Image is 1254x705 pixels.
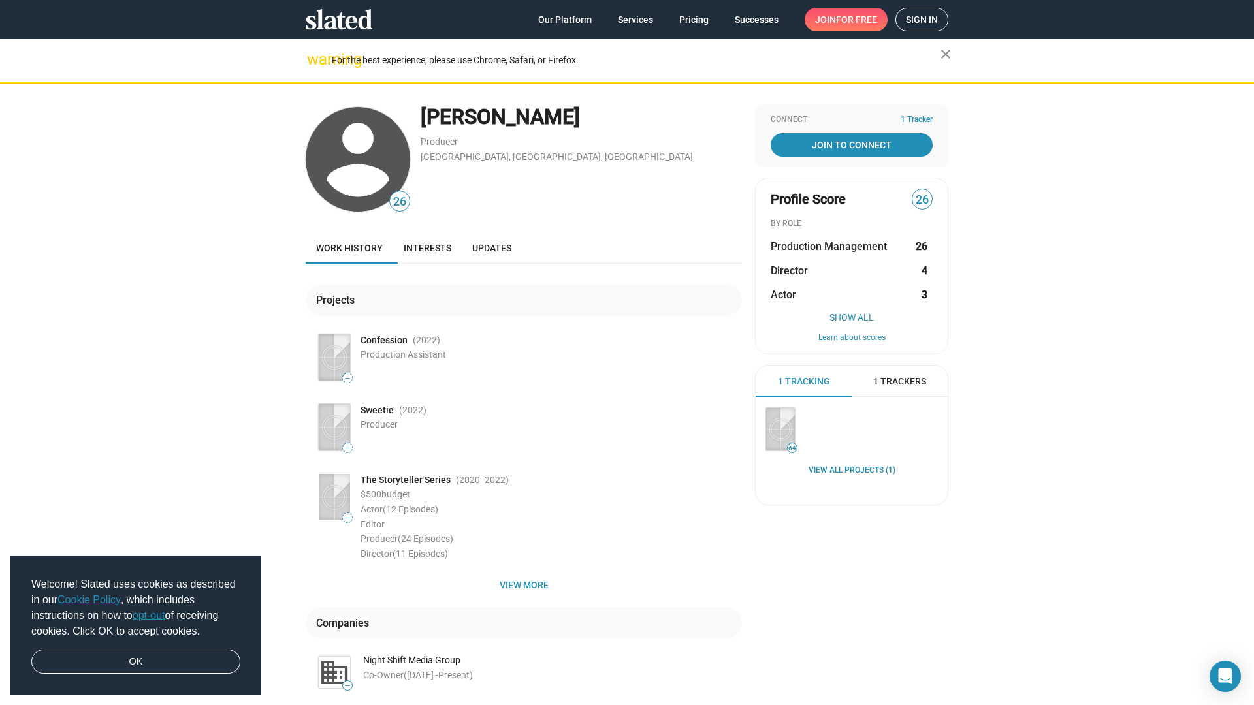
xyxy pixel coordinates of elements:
span: — [343,514,352,522]
span: Confession [361,334,408,347]
span: 1 Tracker [901,115,933,125]
span: (12 Episodes) [383,504,438,514]
span: ([DATE] - ) [404,670,473,680]
span: Successes [735,8,779,31]
span: Director [771,264,808,277]
span: for free [836,8,877,31]
div: Night Shift Media Group [363,654,742,666]
span: — [343,375,352,382]
a: Services [607,8,664,31]
span: Actor [361,504,438,514]
span: (24 Episodes) [398,533,453,544]
a: Joinfor free [805,8,888,31]
span: Interests [404,243,451,253]
a: Pricing [669,8,719,31]
span: Updates [472,243,511,253]
span: The Storyteller Series [361,474,451,486]
span: Our Platform [538,8,592,31]
span: Editor [361,519,385,529]
a: Updates [462,232,522,264]
strong: 26 [916,240,927,253]
a: Producer [421,136,458,147]
span: $500 [361,489,381,499]
span: budget [381,489,410,499]
strong: 3 [922,288,927,302]
a: Work history [306,232,393,264]
span: Pricing [679,8,709,31]
a: View all Projects (1) [809,465,895,476]
span: Producer [361,533,453,544]
span: Producer [361,419,398,430]
span: 64 [788,445,797,452]
div: Companies [316,616,374,630]
span: Services [618,8,653,31]
strong: 4 [922,264,927,277]
span: View more [316,573,731,597]
button: View more [306,573,742,597]
mat-icon: close [938,46,954,62]
div: Projects [316,293,360,307]
a: Successes [724,8,789,31]
button: Learn about scores [771,333,933,343]
a: Sign in [895,8,948,31]
span: 1 Trackers [873,375,926,388]
span: Welcome! Slated uses cookies as described in our , which includes instructions on how to of recei... [31,576,240,639]
span: — [343,445,352,452]
span: (2022 ) [399,404,426,416]
span: Join To Connect [773,133,930,157]
span: Production Assistant [361,349,446,360]
span: 26 [390,193,410,211]
span: Sweetie [361,404,394,416]
span: 26 [912,191,932,209]
button: Show All [771,312,933,322]
span: (11 Episodes) [393,548,448,559]
div: BY ROLE [771,219,933,229]
div: Open Intercom Messenger [1210,661,1241,692]
span: - 2022 [480,475,506,485]
span: Co-Owner [363,670,404,680]
div: cookieconsent [10,556,261,695]
a: Cookie Policy [57,594,121,605]
div: Connect [771,115,933,125]
a: Join To Connect [771,133,933,157]
div: For the best experience, please use Chrome, Safari, or Firefox. [332,52,940,69]
span: Actor [771,288,796,302]
span: — [343,682,352,689]
span: Present [438,670,470,680]
a: dismiss cookie message [31,650,240,674]
a: opt-out [133,610,165,621]
span: Production Management [771,240,887,253]
span: Work history [316,243,383,253]
div: [PERSON_NAME] [421,103,742,131]
span: Profile Score [771,191,846,208]
span: Director [361,548,448,559]
span: (2020 ) [456,474,509,486]
a: [GEOGRAPHIC_DATA], [GEOGRAPHIC_DATA], [GEOGRAPHIC_DATA] [421,151,693,162]
span: Sign in [906,8,938,31]
a: Interests [393,232,462,264]
mat-icon: warning [307,52,323,67]
span: (2022 ) [413,334,440,347]
span: 1 Tracking [778,375,830,388]
a: Our Platform [528,8,602,31]
span: Join [815,8,877,31]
